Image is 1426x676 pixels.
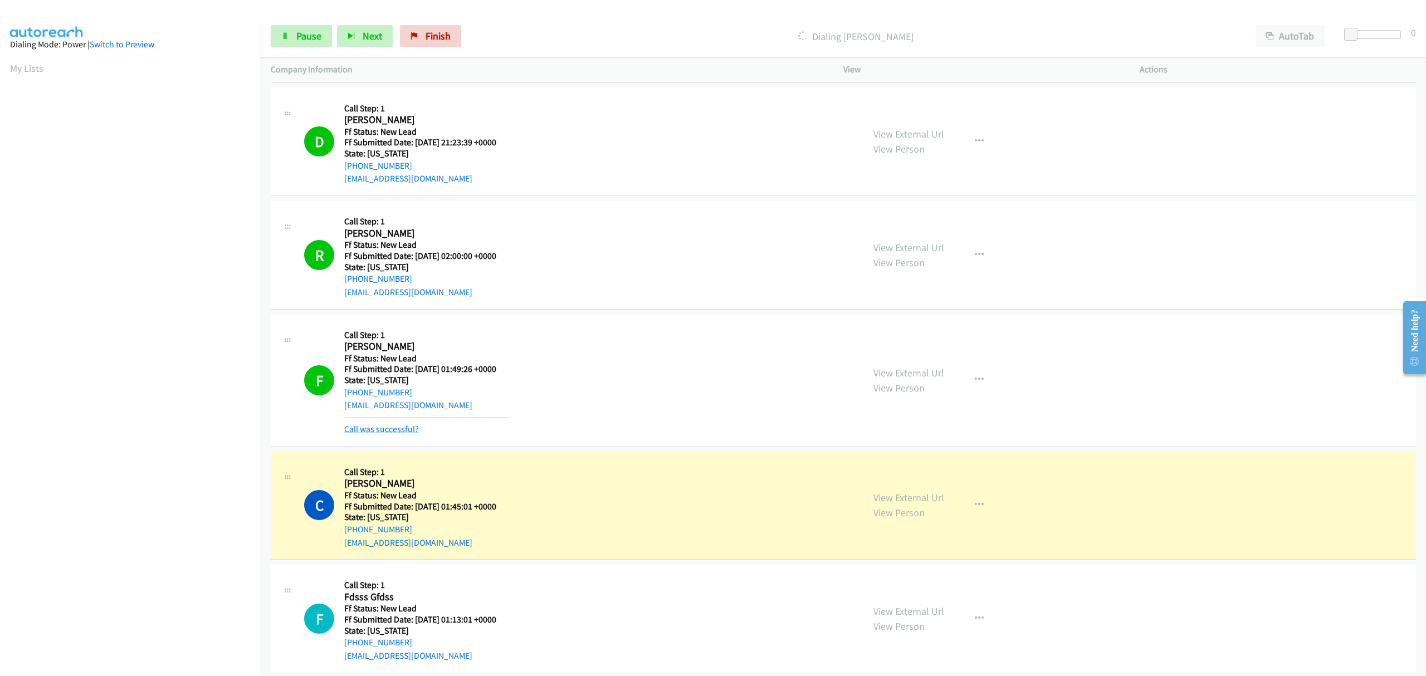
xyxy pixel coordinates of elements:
a: [EMAIL_ADDRESS][DOMAIN_NAME] [344,650,472,661]
h5: Ff Submitted Date: [DATE] 01:49:26 +0000 [344,364,510,375]
h5: Ff Status: New Lead [344,353,510,364]
h5: Ff Status: New Lead [344,490,510,501]
a: View External Url [873,491,944,504]
h1: R [304,240,334,270]
a: View Person [873,143,925,155]
a: View External Url [873,366,944,379]
a: [EMAIL_ADDRESS][DOMAIN_NAME] [344,287,472,297]
a: [EMAIL_ADDRESS][DOMAIN_NAME] [344,400,472,410]
p: Company Information [271,63,823,76]
p: Dialing [PERSON_NAME] [476,29,1235,44]
h5: State: [US_STATE] [344,148,510,159]
p: Actions [1140,63,1416,76]
h1: F [304,604,334,634]
a: Call was successful? [344,424,419,434]
h5: Ff Submitted Date: [DATE] 01:13:01 +0000 [344,614,510,625]
div: Delay between calls (in seconds) [1350,30,1401,39]
h5: Ff Status: New Lead [344,126,510,138]
h2: [PERSON_NAME] [344,227,510,240]
h1: C [304,490,334,520]
h5: Call Step: 1 [344,580,510,591]
button: Next [337,25,393,47]
h1: D [304,126,334,156]
h1: F [304,365,334,395]
h2: [PERSON_NAME] [344,340,510,353]
div: Dialing Mode: Power | [10,38,251,51]
h5: Call Step: 1 [344,103,510,114]
span: Next [363,30,382,42]
h5: Call Step: 1 [344,216,510,227]
h5: Ff Submitted Date: [DATE] 02:00:00 +0000 [344,251,510,262]
h5: State: [US_STATE] [344,512,510,523]
a: View Person [873,256,925,269]
h5: State: [US_STATE] [344,262,510,273]
h5: Call Step: 1 [344,330,510,341]
button: AutoTab [1256,25,1325,47]
a: [PHONE_NUMBER] [344,160,412,171]
a: Finish [400,25,461,47]
a: View Person [873,381,925,394]
a: View Person [873,506,925,519]
h5: State: [US_STATE] [344,625,510,636]
a: Switch to Preview [90,39,154,50]
a: [EMAIL_ADDRESS][DOMAIN_NAME] [344,173,472,184]
a: View Person [873,620,925,633]
h5: Ff Submitted Date: [DATE] 21:23:39 +0000 [344,137,510,148]
h5: Call Step: 1 [344,467,510,478]
a: Pause [271,25,332,47]
div: The call is yet to be attempted [304,604,334,634]
h2: [PERSON_NAME] [344,477,510,490]
h5: Ff Status: New Lead [344,603,510,614]
h5: Ff Status: New Lead [344,239,510,251]
a: [PHONE_NUMBER] [344,637,412,648]
a: View External Url [873,128,944,140]
a: [EMAIL_ADDRESS][DOMAIN_NAME] [344,537,472,548]
a: [PHONE_NUMBER] [344,273,412,284]
p: View [843,63,1120,76]
a: My Lists [10,62,43,75]
a: [PHONE_NUMBER] [344,387,412,398]
h2: Fdsss Gfdss [344,591,510,604]
div: 0 [1411,25,1416,40]
h2: [PERSON_NAME] [344,114,510,126]
a: View External Url [873,241,944,254]
iframe: Dialpad [10,86,261,615]
span: Finish [426,30,451,42]
h5: Ff Submitted Date: [DATE] 01:45:01 +0000 [344,501,510,512]
iframe: Resource Center [1394,293,1426,382]
a: View External Url [873,605,944,618]
span: Pause [296,30,321,42]
h5: State: [US_STATE] [344,375,510,386]
a: [PHONE_NUMBER] [344,524,412,535]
